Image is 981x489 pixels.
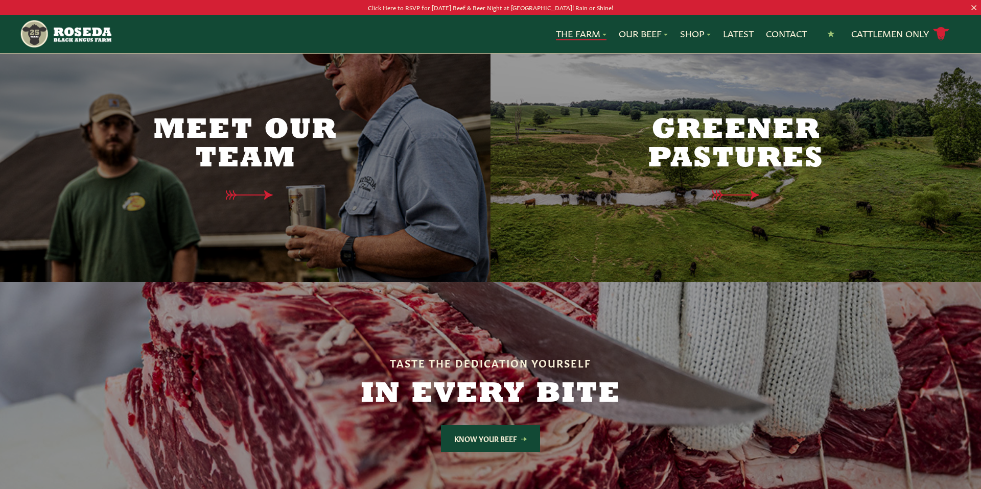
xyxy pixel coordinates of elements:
[294,380,687,409] h2: In Every Bite
[680,27,711,40] a: Shop
[294,357,687,368] h6: Taste the Dedication Yourself
[766,27,807,40] a: Contact
[723,27,754,40] a: Latest
[441,425,540,452] a: Know Your Beef
[19,19,111,49] img: https://roseda.com/wp-content/uploads/2021/05/roseda-25-header.png
[49,2,932,13] p: Click Here to RSVP for [DATE] Beef & Beer Night at [GEOGRAPHIC_DATA]! Rain or Shine!
[619,27,668,40] a: Our Beef
[628,116,843,174] h2: Greener Pastures
[851,25,949,43] a: Cattlemen Only
[19,15,961,53] nav: Main Navigation
[138,116,353,174] h2: Meet Our Team
[556,27,606,40] a: The Farm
